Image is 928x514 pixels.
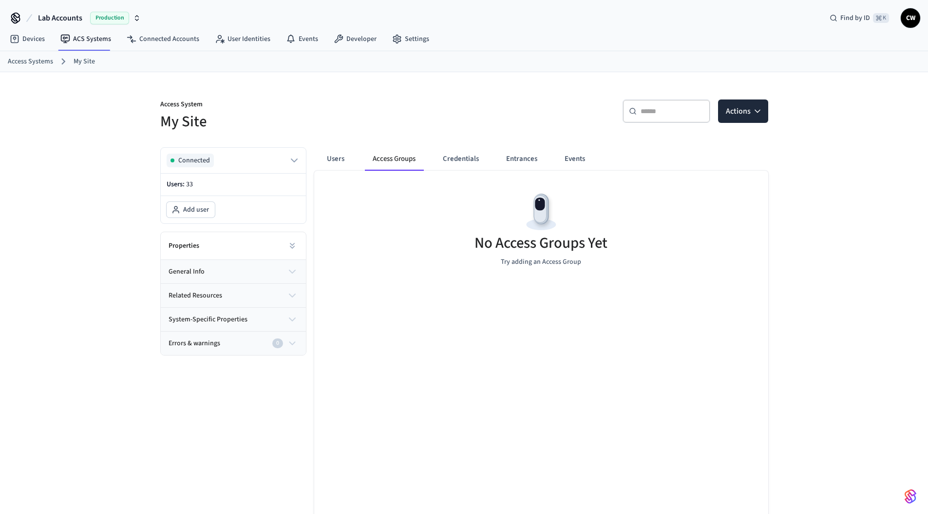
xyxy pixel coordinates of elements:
[167,179,300,190] p: Users:
[178,156,210,165] span: Connected
[169,241,199,251] h2: Properties
[498,147,545,171] button: Entrances
[161,332,306,355] button: Errors & warnings0
[74,57,95,67] a: My Site
[501,257,581,267] p: Try adding an Access Group
[840,13,870,23] span: Find by ID
[169,315,247,325] span: system-specific properties
[53,30,119,48] a: ACS Systems
[901,8,920,28] button: CW
[384,30,437,48] a: Settings
[435,147,487,171] button: Credentials
[905,489,916,504] img: SeamLogoGradient.69752ec5.svg
[90,12,129,24] span: Production
[557,147,593,171] button: Events
[902,9,919,27] span: CW
[183,205,209,215] span: Add user
[873,13,889,23] span: ⌘ K
[169,267,205,277] span: general info
[326,30,384,48] a: Developer
[161,308,306,331] button: system-specific properties
[160,99,458,112] p: Access System
[160,112,458,132] h5: My Site
[169,291,222,301] span: related resources
[365,147,423,171] button: Access Groups
[119,30,207,48] a: Connected Accounts
[474,233,607,253] h5: No Access Groups Yet
[8,57,53,67] a: Access Systems
[718,99,768,123] button: Actions
[318,147,353,171] button: Users
[38,12,82,24] span: Lab Accounts
[169,338,220,349] span: Errors & warnings
[822,9,897,27] div: Find by ID⌘ K
[2,30,53,48] a: Devices
[207,30,278,48] a: User Identities
[167,154,300,167] button: Connected
[186,179,193,189] span: 33
[278,30,326,48] a: Events
[167,202,215,217] button: Add user
[519,190,563,234] img: Devices Empty State
[161,260,306,283] button: general info
[272,338,283,348] div: 0
[161,284,306,307] button: related resources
